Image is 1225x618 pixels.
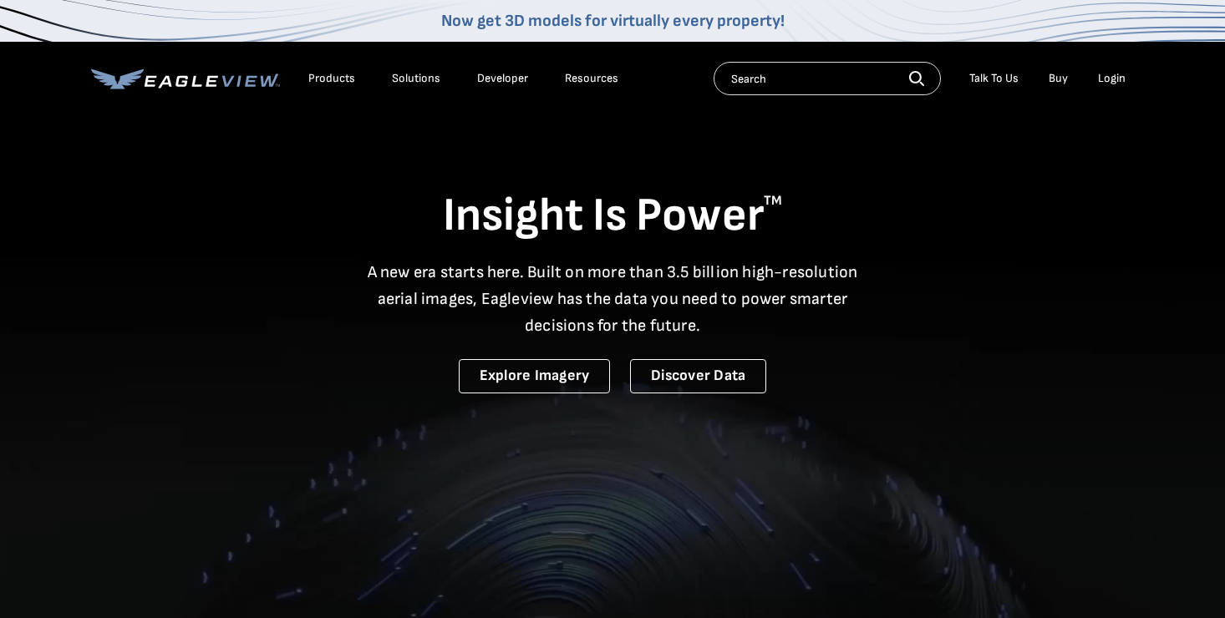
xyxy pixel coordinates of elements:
a: Buy [1049,71,1068,86]
a: Discover Data [630,359,766,393]
sup: TM [764,193,782,209]
div: Talk To Us [969,71,1019,86]
div: Solutions [392,71,440,86]
input: Search [714,62,941,95]
a: Now get 3D models for virtually every property! [441,11,785,31]
a: Developer [477,71,528,86]
div: Login [1098,71,1126,86]
div: Products [308,71,355,86]
h1: Insight Is Power [91,187,1134,246]
div: Resources [565,71,618,86]
a: Explore Imagery [459,359,611,393]
p: A new era starts here. Built on more than 3.5 billion high-resolution aerial images, Eagleview ha... [357,259,868,339]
